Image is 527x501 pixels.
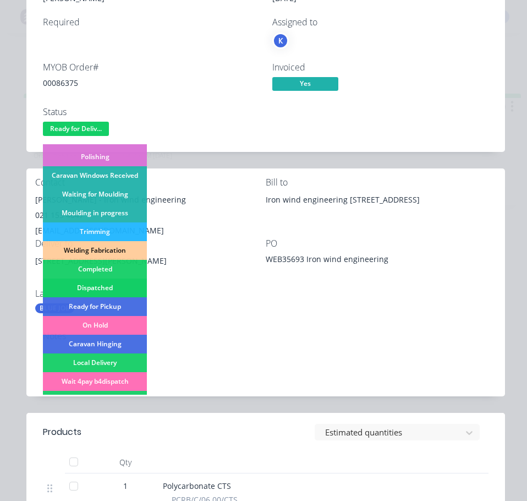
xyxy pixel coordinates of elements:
[43,204,147,222] div: Moulding in progress
[43,241,147,260] div: Welding Fabrication
[43,122,109,138] button: Ready for Deliv...
[272,62,488,73] div: Invoiced
[43,122,109,135] span: Ready for Deliv...
[35,303,74,313] div: BLUE JOB
[43,185,147,204] div: Waiting for Moulding
[266,253,403,269] div: WEB35693 Iron wind engineering
[43,260,147,279] div: Completed
[43,316,147,335] div: On Hold
[43,148,147,166] div: Polishing
[35,253,266,288] div: [STREET_ADDRESS][PERSON_NAME]
[35,192,266,238] div: [PERSON_NAME] - Iron wind engineering021 153 4047[EMAIL_ADDRESS][DOMAIN_NAME]
[43,62,259,73] div: MYOB Order #
[43,279,147,297] div: Dispatched
[35,288,266,299] div: Labels
[266,238,496,249] div: PO
[43,335,147,353] div: Caravan Hinging
[43,77,259,89] div: 00086375
[43,426,81,439] div: Products
[43,391,147,410] div: Local Delivery on Board
[272,77,338,91] span: Yes
[43,297,147,316] div: Ready for Pickup
[266,192,496,208] div: Iron wind engineering [STREET_ADDRESS]
[123,480,128,492] span: 1
[35,253,266,269] div: [STREET_ADDRESS][PERSON_NAME]
[35,208,266,223] div: 021 153 4047
[272,32,289,49] button: K
[35,177,266,188] div: Contact
[266,177,496,188] div: Bill to
[35,238,266,249] div: Deliver to
[43,353,147,372] div: Local Delivery
[35,223,266,238] div: [EMAIL_ADDRESS][DOMAIN_NAME]
[266,192,496,227] div: Iron wind engineering [STREET_ADDRESS]
[43,17,259,28] div: Required
[272,17,488,28] div: Assigned to
[43,372,147,391] div: Wait 4pay b4dispatch
[163,481,231,491] span: Polycarbonate CTS
[43,222,147,241] div: Trimming
[92,451,158,473] div: Qty
[43,331,488,341] div: Notes
[35,192,266,208] div: [PERSON_NAME] - Iron wind engineering
[43,166,147,185] div: Caravan Windows Received
[43,107,259,117] div: Status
